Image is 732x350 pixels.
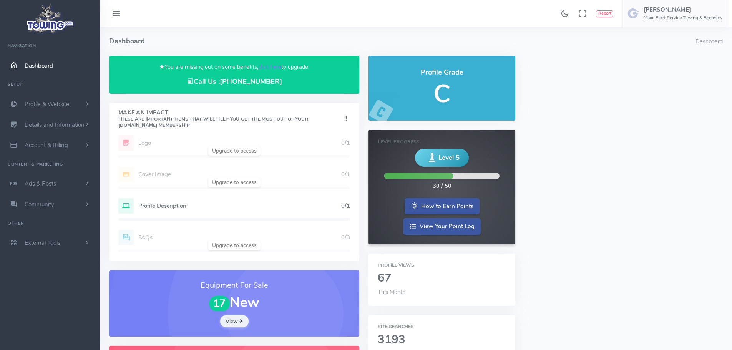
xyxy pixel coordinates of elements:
span: Account & Billing [25,141,68,149]
span: Community [25,201,54,208]
h5: Profile Description [138,203,341,209]
span: Ads & Posts [25,180,56,187]
h6: Maxx Fleet Service Towing & Recovery [644,15,722,20]
h2: 67 [378,272,506,285]
h4: Profile Grade [378,69,506,76]
li: Dashboard [695,38,723,46]
span: Level 5 [438,153,460,163]
h6: Profile Views [378,263,506,268]
div: 30 / 50 [433,182,451,191]
h4: Call Us : [118,78,350,86]
h5: 0/1 [341,203,350,209]
h3: Equipment For Sale [118,280,350,291]
span: External Tools [25,239,60,247]
h6: Site Searches [378,324,506,329]
a: View Your Point Log [403,218,481,235]
a: click here [258,63,281,71]
h6: Level Progress [378,139,505,144]
a: How to Earn Points [405,198,480,215]
h5: [PERSON_NAME] [644,7,722,13]
h4: Dashboard [109,27,695,56]
span: Profile & Website [25,100,69,108]
span: Details and Information [25,121,85,129]
span: 17 [209,296,230,312]
button: Report [596,10,613,17]
img: user-image [627,7,640,20]
h2: 3193 [378,333,506,346]
span: This Month [378,288,405,296]
h4: Make An Impact [118,110,342,128]
small: These are important items that will help you get the most out of your [DOMAIN_NAME] Membership [118,116,308,128]
a: [PHONE_NUMBER] [220,77,282,86]
a: View [220,315,249,327]
p: You are missing out on some benefits, to upgrade. [118,63,350,71]
span: Dashboard [25,62,53,70]
img: logo [24,2,76,35]
h5: C [378,80,506,108]
h1: New [118,295,350,311]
